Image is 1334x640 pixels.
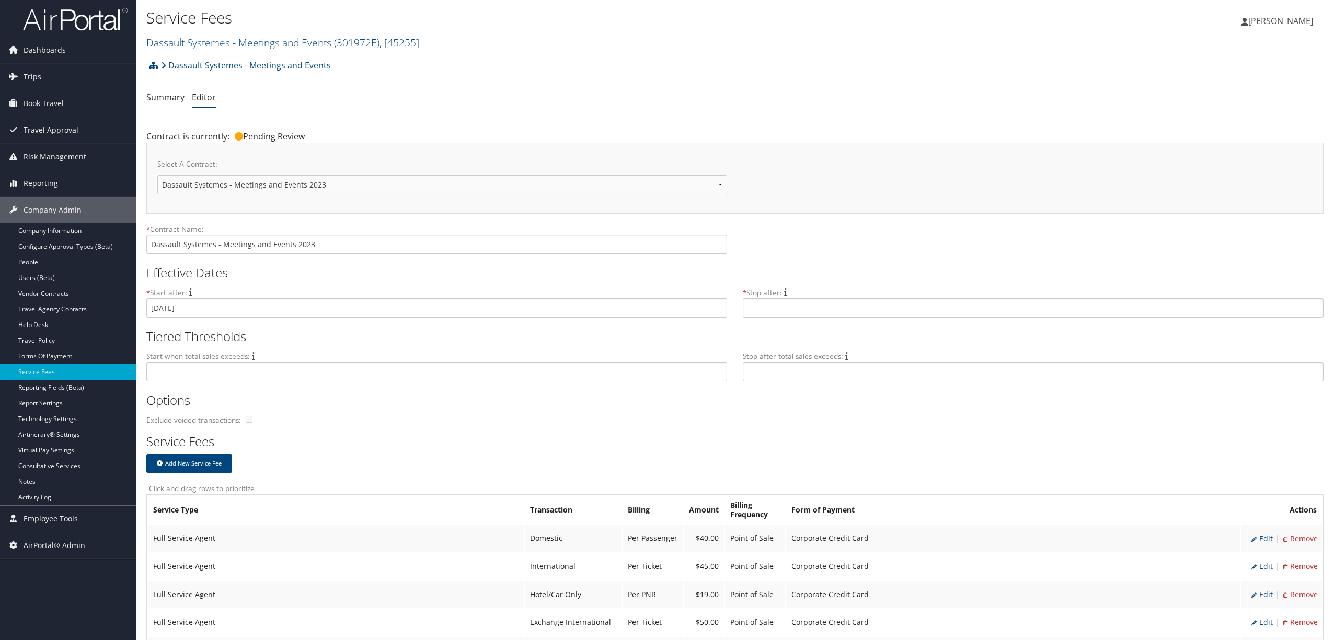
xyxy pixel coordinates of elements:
li: | [1273,615,1283,629]
span: Edit [1251,561,1273,571]
a: [PERSON_NAME] [1241,5,1324,37]
span: AirPortal® Admin [24,532,85,558]
span: Edit [1251,533,1273,543]
span: Point of Sale [730,533,774,543]
a: Dassault Systemes - Meetings and Events [146,36,419,50]
th: Service Type [148,496,524,524]
label: Start after: [146,287,187,298]
label: Stop after: [743,287,782,298]
a: Dassault Systemes - Meetings and Events [161,55,331,76]
label: Contract Name: [146,224,727,235]
th: Billing [623,496,683,524]
label: Exclude voided transactions: [146,415,244,425]
span: Edit [1251,589,1273,599]
span: Contract is currently: [146,131,229,142]
a: Editor [192,91,216,103]
h2: Effective Dates [146,264,1316,282]
span: Point of Sale [730,617,774,627]
td: $40.00 [684,525,724,552]
span: Point of Sale [730,561,774,571]
td: Corporate Credit Card [786,609,1240,636]
span: Per PNR [628,589,656,599]
th: Form of Payment [786,496,1240,524]
span: Per Ticket [628,561,662,571]
span: Risk Management [24,144,86,170]
span: Point of Sale [730,589,774,599]
li: | [1273,560,1283,573]
span: Per Passenger [628,533,677,543]
td: Corporate Credit Card [786,581,1240,608]
span: Dashboards [24,37,66,63]
span: Remove [1283,617,1318,627]
span: Book Travel [24,90,64,117]
span: Trips [24,64,41,90]
h2: Service Fees [146,433,1316,450]
td: Domestic [525,525,622,552]
h2: Options [146,391,1316,409]
td: Full Service Agent [148,553,524,580]
th: Amount [684,496,724,524]
label: Click and drag rows to prioritize [146,483,1316,494]
li: | [1273,588,1283,601]
span: Company Admin [24,197,82,223]
td: Exchange International [525,609,622,636]
td: Full Service Agent [148,581,524,608]
img: airportal-logo.png [23,7,128,31]
td: $50.00 [684,609,724,636]
span: Edit [1251,617,1273,627]
span: Employee Tools [24,506,78,532]
td: International [525,553,622,580]
span: Pending Review [229,131,305,142]
td: $19.00 [684,581,724,608]
span: Remove [1283,561,1318,571]
th: Billing Frequency [725,496,785,524]
span: Remove [1283,533,1318,543]
span: Per Ticket [628,617,662,627]
h1: Service Fees [146,7,931,29]
th: Actions [1241,496,1322,524]
span: Travel Approval [24,117,78,143]
a: Summary [146,91,185,103]
td: Corporate Credit Card [786,553,1240,580]
th: Transaction [525,496,622,524]
h2: Tiered Thresholds [146,328,1316,345]
td: Corporate Credit Card [786,525,1240,552]
label: Select A Contract: [157,159,727,174]
td: $45.00 [684,553,724,580]
label: Start when total sales exceeds: [146,351,250,362]
label: Stop after total sales exceeds: [743,351,843,362]
span: [PERSON_NAME] [1248,15,1313,27]
td: Hotel/Car Only [525,581,622,608]
span: Reporting [24,170,58,196]
td: Full Service Agent [148,525,524,552]
button: Add New Service Fee [146,454,232,473]
span: Remove [1283,589,1318,599]
span: , [ 45255 ] [379,36,419,50]
input: Name is required. [146,235,727,254]
span: ( 301972E ) [334,36,379,50]
li: | [1273,532,1283,545]
td: Full Service Agent [148,609,524,636]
